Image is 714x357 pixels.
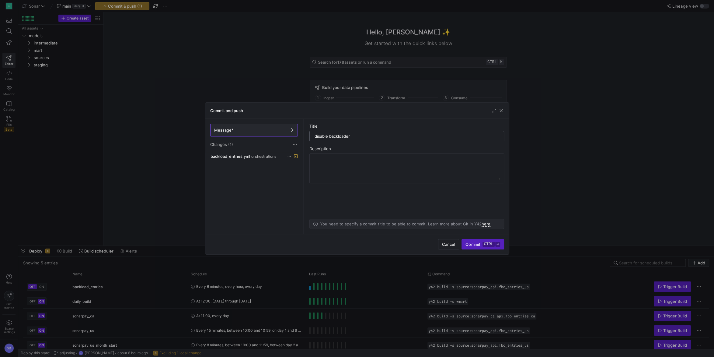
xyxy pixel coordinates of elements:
span: orchestrations [251,154,276,159]
div: Description [309,146,504,151]
a: here [482,221,490,227]
button: backload_entries.ymlorchestrations [209,152,299,160]
span: Message* [214,128,234,133]
span: Cancel [442,242,455,247]
h3: Commit and push [210,108,243,113]
span: Commit [465,242,500,247]
kbd: ctrl [482,242,494,247]
button: Cancel [438,239,459,249]
button: Message* [210,124,298,136]
span: backload_entries.yml [211,154,250,159]
button: Commitctrl⏎ [461,239,504,249]
span: Title [309,124,318,129]
p: You need to specify a commit title to be able to commit. Learn more about Git in Y42 [320,221,490,226]
kbd: ⏎ [495,242,500,247]
span: Changes (1) [210,142,233,147]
